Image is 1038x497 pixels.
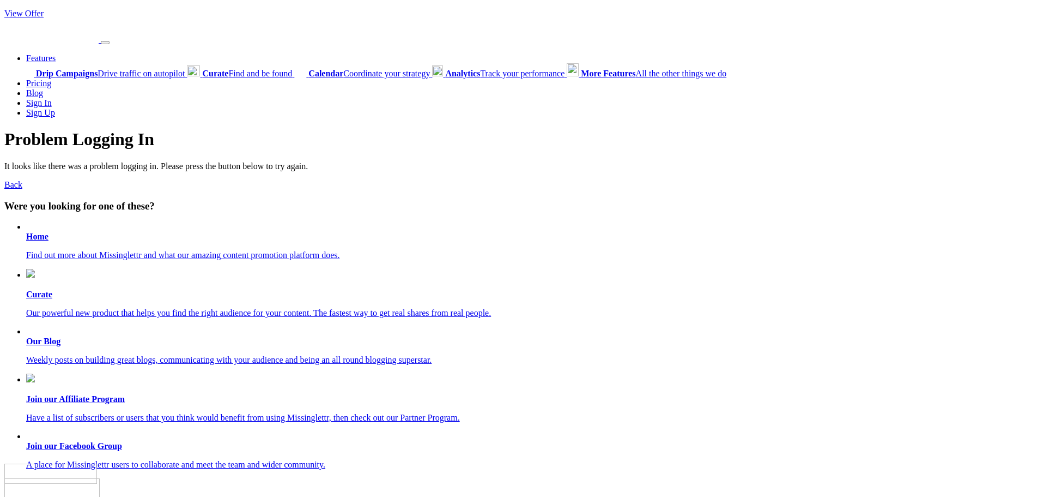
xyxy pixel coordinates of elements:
span: Find and be found [202,69,292,78]
img: Missinglettr - Social Media Marketing for content focused teams | Product Hunt [4,464,97,484]
img: curate.png [26,269,35,278]
b: Our Blog [26,337,60,346]
b: Analytics [445,69,480,78]
p: Our powerful new product that helps you find the right audience for your content. The fastest way... [26,308,1034,318]
h3: Were you looking for one of these? [4,200,1034,212]
img: revenue.png [26,374,35,382]
a: Join our Affiliate Program Have a list of subscribers or users that you think would benefit from ... [26,374,1034,423]
a: More FeaturesAll the other things we do [567,69,726,78]
span: All the other things we do [581,69,726,78]
a: View Offer [4,9,44,18]
a: Curate Our powerful new product that helps you find the right audience for your content. The fast... [26,269,1034,318]
p: A place for Missinglettr users to collaborate and meet the team and wider community. [26,460,1034,470]
b: Calendar [308,69,343,78]
b: Curate [26,290,52,299]
a: Drip CampaignsDrive traffic on autopilot [26,69,187,78]
h1: Problem Logging In [4,129,1034,149]
b: Home [26,232,48,241]
span: Track your performance [445,69,564,78]
a: Back [4,180,22,189]
p: Find out more about Missinglettr and what our amazing content promotion platform does. [26,250,1034,260]
span: Coordinate your strategy [308,69,430,78]
a: Features [26,53,56,63]
a: Pricing [26,79,51,88]
a: Sign Up [26,108,55,117]
b: Join our Facebook Group [26,441,122,451]
p: It looks like there was a problem logging in. Please press the button below to try again. [4,161,1034,171]
p: Have a list of subscribers or users that you think would benefit from using Missinglettr, then ch... [26,413,1034,423]
a: Home Find out more about Missinglettr and what our amazing content promotion platform does. [26,232,1034,260]
a: Join our Facebook Group A place for Missinglettr users to collaborate and meet the team and wider... [26,441,1034,470]
p: Weekly posts on building great blogs, communicating with your audience and being an all round blo... [26,355,1034,365]
a: Blog [26,88,43,98]
div: Features [26,63,1034,79]
a: CalendarCoordinate your strategy [294,69,432,78]
b: Drip Campaigns [36,69,98,78]
a: CurateFind and be found [187,69,294,78]
span: Drive traffic on autopilot [36,69,185,78]
button: Menu [101,41,110,44]
b: More Features [581,69,635,78]
b: Curate [202,69,228,78]
a: AnalyticsTrack your performance [432,69,567,78]
a: Our Blog Weekly posts on building great blogs, communicating with your audience and being an all ... [26,337,1034,365]
a: Sign In [26,98,52,107]
b: Join our Affiliate Program [26,394,125,404]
